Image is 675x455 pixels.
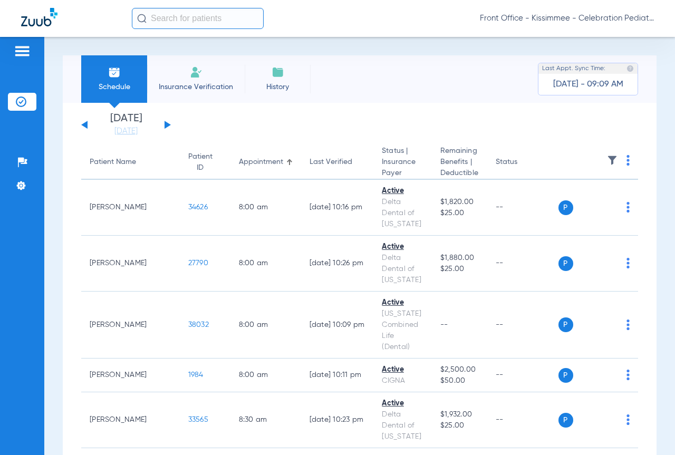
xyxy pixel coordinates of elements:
td: [PERSON_NAME] [81,359,180,392]
img: group-dot-blue.svg [626,258,630,268]
td: 8:00 AM [230,236,301,292]
span: P [558,200,573,215]
td: 8:00 AM [230,359,301,392]
span: $25.00 [440,264,479,275]
div: Delta Dental of [US_STATE] [382,409,423,442]
span: $1,932.00 [440,409,479,420]
span: $1,880.00 [440,253,479,264]
div: Active [382,398,423,409]
td: [PERSON_NAME] [81,180,180,236]
td: 8:00 AM [230,180,301,236]
span: 38032 [188,321,209,328]
td: [PERSON_NAME] [81,392,180,448]
span: 1984 [188,371,204,379]
span: $50.00 [440,375,479,386]
td: [DATE] 10:26 PM [301,236,374,292]
div: Appointment [239,157,293,168]
span: P [558,413,573,428]
td: -- [487,236,558,292]
div: Active [382,241,423,253]
th: Status [487,146,558,180]
img: x.svg [603,414,613,425]
td: [DATE] 10:16 PM [301,180,374,236]
img: filter.svg [607,155,618,166]
img: x.svg [603,202,613,212]
div: Delta Dental of [US_STATE] [382,253,423,286]
img: Manual Insurance Verification [190,66,202,79]
span: -- [440,321,448,328]
span: [DATE] - 09:09 AM [553,79,623,90]
span: $25.00 [440,208,479,219]
span: $25.00 [440,420,479,431]
span: $2,500.00 [440,364,479,375]
img: Schedule [108,66,121,79]
td: -- [487,359,558,392]
div: Active [382,364,423,375]
td: -- [487,292,558,359]
th: Remaining Benefits | [432,146,487,180]
td: 8:30 AM [230,392,301,448]
span: $1,820.00 [440,197,479,208]
span: 27790 [188,259,208,267]
img: group-dot-blue.svg [626,202,630,212]
span: Deductible [440,168,479,179]
img: History [272,66,284,79]
span: P [558,368,573,383]
img: Search Icon [137,14,147,23]
td: -- [487,180,558,236]
div: Last Verified [310,157,365,168]
a: [DATE] [94,126,158,137]
span: 33565 [188,416,208,423]
img: group-dot-blue.svg [626,155,630,166]
div: CIGNA [382,375,423,386]
div: Patient Name [90,157,136,168]
span: Insurance Payer [382,157,423,179]
span: Insurance Verification [155,82,237,92]
img: group-dot-blue.svg [626,370,630,380]
div: Delta Dental of [US_STATE] [382,197,423,230]
span: P [558,256,573,271]
span: Front Office - Kissimmee - Celebration Pediatric Dentistry [480,13,654,24]
div: Patient ID [188,151,222,173]
img: Zuub Logo [21,8,57,26]
span: History [253,82,303,92]
span: 34626 [188,204,208,211]
div: Active [382,186,423,197]
td: 8:00 AM [230,292,301,359]
img: hamburger-icon [14,45,31,57]
img: x.svg [603,258,613,268]
img: last sync help info [626,65,634,72]
span: Schedule [89,82,139,92]
th: Status | [373,146,432,180]
span: P [558,317,573,332]
td: [DATE] 10:11 PM [301,359,374,392]
div: Last Verified [310,157,352,168]
td: [PERSON_NAME] [81,292,180,359]
td: -- [487,392,558,448]
div: [US_STATE] Combined Life (Dental) [382,308,423,353]
img: x.svg [603,370,613,380]
span: Last Appt. Sync Time: [542,63,605,74]
img: x.svg [603,320,613,330]
div: Appointment [239,157,283,168]
td: [DATE] 10:09 PM [301,292,374,359]
iframe: Chat Widget [622,404,675,455]
div: Active [382,297,423,308]
div: Patient Name [90,157,171,168]
td: [PERSON_NAME] [81,236,180,292]
td: [DATE] 10:23 PM [301,392,374,448]
input: Search for patients [132,8,264,29]
img: group-dot-blue.svg [626,320,630,330]
li: [DATE] [94,113,158,137]
div: Patient ID [188,151,213,173]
